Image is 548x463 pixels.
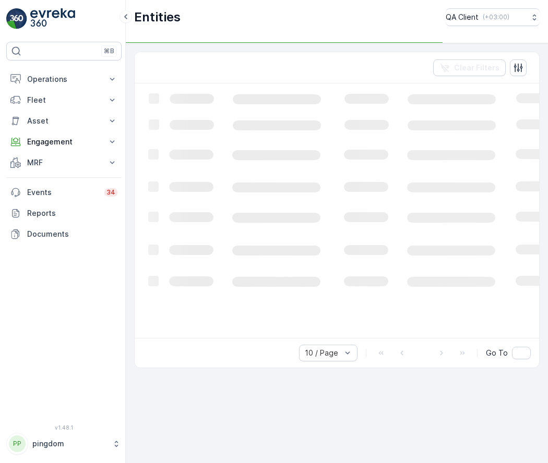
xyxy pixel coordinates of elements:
[6,224,122,245] a: Documents
[433,59,506,76] button: Clear Filters
[486,348,508,358] span: Go To
[9,435,26,452] div: PP
[27,157,101,168] p: MRF
[27,208,117,218] p: Reports
[6,8,27,29] img: logo
[27,116,101,126] p: Asset
[6,182,122,203] a: Events34
[106,188,115,197] p: 34
[27,187,98,198] p: Events
[6,131,122,152] button: Engagement
[6,424,122,431] span: v 1.48.1
[32,438,107,449] p: pingdom
[27,137,101,147] p: Engagement
[104,47,114,55] p: ⌘B
[30,8,75,29] img: logo_light-DOdMpM7g.png
[134,9,181,26] p: Entities
[6,90,122,111] button: Fleet
[446,12,479,22] p: QA Client
[6,433,122,455] button: PPpingdom
[6,152,122,173] button: MRF
[27,74,101,84] p: Operations
[483,13,509,21] p: ( +03:00 )
[27,95,101,105] p: Fleet
[6,69,122,90] button: Operations
[454,63,499,73] p: Clear Filters
[446,8,540,26] button: QA Client(+03:00)
[6,203,122,224] a: Reports
[27,229,117,239] p: Documents
[6,111,122,131] button: Asset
